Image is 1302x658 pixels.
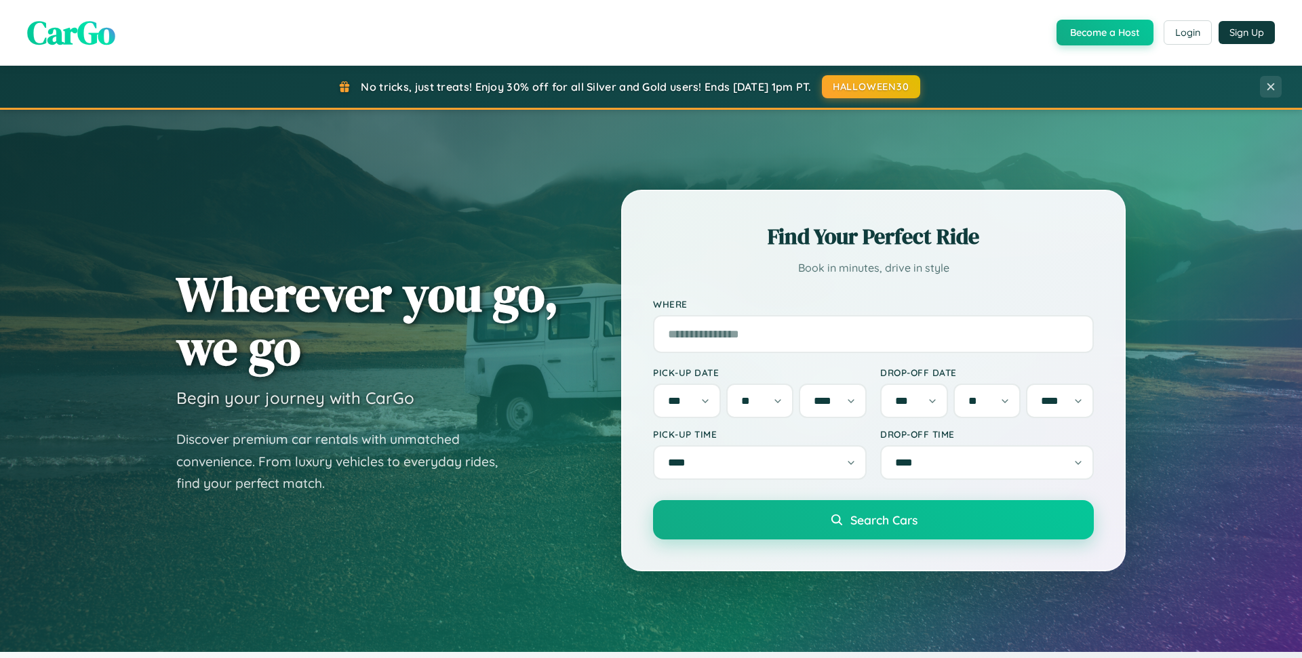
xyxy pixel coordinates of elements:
[880,367,1094,378] label: Drop-off Date
[176,267,559,374] h1: Wherever you go, we go
[822,75,920,98] button: HALLOWEEN30
[361,80,811,94] span: No tricks, just treats! Enjoy 30% off for all Silver and Gold users! Ends [DATE] 1pm PT.
[1164,20,1212,45] button: Login
[653,428,867,440] label: Pick-up Time
[653,500,1094,539] button: Search Cars
[880,428,1094,440] label: Drop-off Time
[653,222,1094,251] h2: Find Your Perfect Ride
[653,298,1094,310] label: Where
[653,367,867,378] label: Pick-up Date
[653,258,1094,278] p: Book in minutes, drive in style
[1219,21,1275,44] button: Sign Up
[850,512,918,527] span: Search Cars
[27,10,115,55] span: CarGo
[176,388,414,408] h3: Begin your journey with CarGo
[1057,20,1153,45] button: Become a Host
[176,428,515,495] p: Discover premium car rentals with unmatched convenience. From luxury vehicles to everyday rides, ...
